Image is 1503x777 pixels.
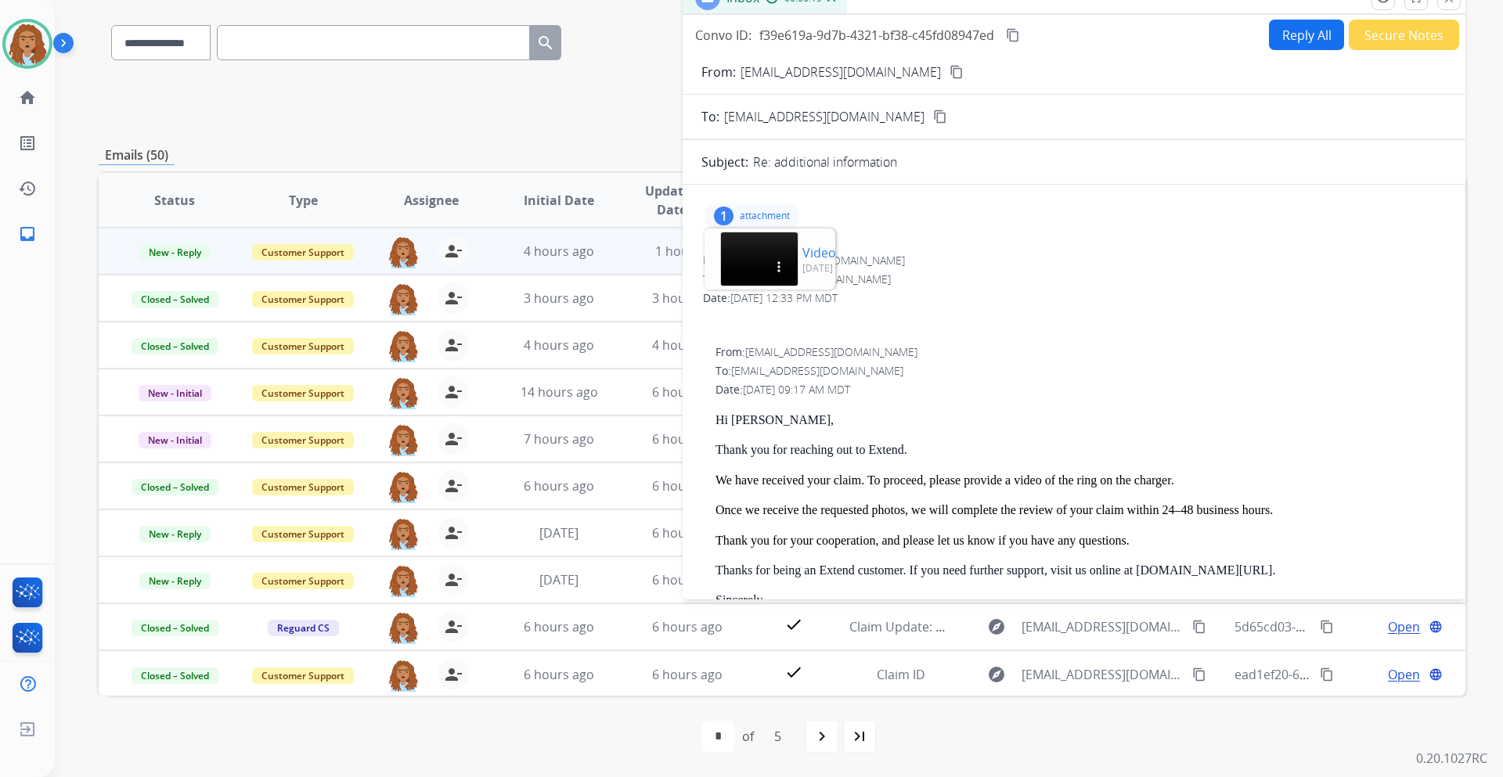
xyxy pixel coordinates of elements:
span: Type [289,191,318,210]
mat-icon: navigate_next [813,727,831,746]
span: 6 hours ago [652,430,723,448]
mat-icon: content_copy [950,65,964,79]
div: 5 [762,721,794,752]
mat-icon: person_remove [444,289,463,308]
span: 6 hours ago [524,666,594,683]
img: agent-avatar [387,282,419,315]
span: Customer Support [252,479,354,495]
span: 6 hours ago [524,618,594,635]
span: [DATE] [539,524,578,541]
span: [DATE] [539,571,578,588]
span: New - Initial [139,432,211,448]
span: [EMAIL_ADDRESS][DOMAIN_NAME] [1022,617,1183,636]
span: Status [154,191,195,210]
span: 7 hours ago [524,430,594,448]
div: From: [715,344,1445,360]
span: Reguard CS [268,620,339,636]
span: 1 hour ago [655,243,719,260]
span: Open [1388,665,1420,684]
span: Initial Date [524,191,594,210]
span: 6 hours ago [652,383,723,401]
span: Updated Date [636,182,708,219]
span: 3 hours ago [524,290,594,307]
div: To: [715,363,1445,379]
span: New - Reply [139,526,211,542]
span: Closed – Solved [132,479,218,495]
span: [EMAIL_ADDRESS][DOMAIN_NAME] [745,344,917,359]
p: Emails (50) [99,146,175,165]
img: agent-avatar [387,564,419,597]
p: 0.20.1027RC [1416,749,1487,768]
span: Customer Support [252,244,354,261]
p: [DATE] 01:33 PM [802,262,896,275]
mat-icon: person_remove [444,523,463,542]
mat-icon: last_page [850,727,869,746]
p: Convo ID: [695,26,751,45]
span: [DATE] 09:17 AM MDT [743,382,850,397]
span: Assignee [404,191,459,210]
mat-icon: person_remove [444,430,463,448]
p: Re: additional information [753,153,897,171]
span: New - Reply [139,244,211,261]
span: 6 hours ago [652,666,723,683]
p: Thank you for your cooperation, and please let us know if you have any questions. [715,534,1445,548]
mat-icon: language [1429,620,1443,634]
mat-icon: content_copy [933,110,947,124]
mat-icon: language [1429,667,1443,682]
p: To: [701,107,719,126]
img: agent-avatar [387,423,419,456]
span: 6 hours ago [652,477,723,495]
p: Thanks for being an Extend customer. If you need further support, visit us online at [DOMAIN_NAME... [715,563,1445,577]
mat-icon: search [536,34,555,52]
span: Customer Support [252,573,354,589]
span: 6 hours ago [652,524,723,541]
mat-icon: person_remove [444,242,463,261]
span: [EMAIL_ADDRESS][DOMAIN_NAME] [731,363,903,378]
mat-icon: content_copy [1192,667,1206,682]
mat-icon: person_remove [444,665,463,684]
span: 6 hours ago [524,477,594,495]
button: Secure Notes [1349,20,1459,50]
mat-icon: home [18,88,37,107]
mat-icon: person_remove [444,570,463,589]
p: Thank you for reaching out to Extend. [715,443,1445,457]
p: attachment [740,210,790,222]
p: Subject: [701,153,748,171]
span: 6 hours ago [652,618,723,635]
img: agent-avatar [387,470,419,503]
mat-icon: list_alt [18,134,37,153]
span: 3 hours ago [652,290,723,307]
span: [DATE] 12:33 PM MDT [730,290,838,305]
p: Once we receive the requested photos, we will complete the review of your claim within 24–48 busi... [715,503,1445,517]
img: avatar [5,22,49,66]
p: Sincerely, The Extend Customer Care Team [715,593,1445,622]
mat-icon: inbox [18,225,37,243]
img: agent-avatar [387,611,419,644]
span: Closed – Solved [132,667,218,684]
span: 4 hours ago [524,336,594,354]
p: From: [701,63,736,81]
span: 4 hours ago [524,243,594,260]
mat-icon: check [784,615,803,634]
mat-icon: person_remove [444,617,463,636]
p: Hi [PERSON_NAME], [715,413,1445,427]
span: 4 hours ago [652,336,723,354]
mat-icon: check [784,663,803,682]
div: of [742,727,754,746]
img: agent-avatar [387,376,419,409]
p: We have received your claim. To proceed, please provide a video of the ring on the charger. [715,473,1445,487]
span: Closed – Solved [132,291,218,308]
mat-icon: content_copy [1320,620,1334,634]
mat-icon: person_remove [444,336,463,354]
div: From: [703,253,1445,268]
span: [EMAIL_ADDRESS][DOMAIN_NAME] [1022,665,1183,684]
div: Date: [703,290,1445,306]
mat-icon: content_copy [1320,667,1334,682]
div: Date: [715,382,1445,397]
span: Customer Support [252,338,354,354]
span: Customer Support [252,667,354,684]
span: Closed – Solved [132,620,218,636]
mat-icon: history [18,179,37,198]
span: Claim Update: Parts ordered for repair [849,618,1078,635]
mat-icon: explore [987,665,1006,684]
